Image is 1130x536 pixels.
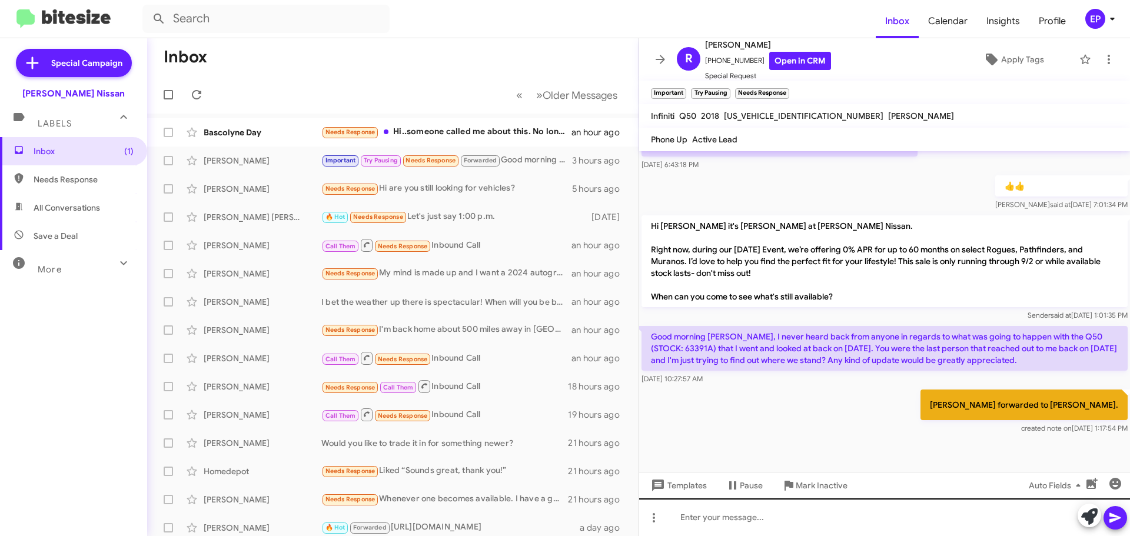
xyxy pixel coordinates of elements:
span: 2018 [701,111,719,121]
div: an hour ago [571,324,629,336]
div: [PERSON_NAME] [204,437,321,449]
span: Mark Inactive [796,475,847,496]
div: an hour ago [571,268,629,279]
div: [PERSON_NAME] [204,522,321,534]
span: More [38,264,62,275]
div: [PERSON_NAME] [204,494,321,505]
button: Templates [639,475,716,496]
span: Sender [DATE] 1:01:35 PM [1028,311,1128,319]
div: [PERSON_NAME] [204,183,321,195]
p: [PERSON_NAME] forwarded to [PERSON_NAME]. [920,389,1128,420]
span: (1) [124,145,134,157]
small: Try Pausing [691,88,730,99]
span: Forwarded [461,155,500,167]
p: Hi [PERSON_NAME] it's [PERSON_NAME] at [PERSON_NAME] Nissan. Right now, during our [DATE] Event, ... [642,215,1128,307]
div: [PERSON_NAME] Nissan [22,88,125,99]
div: Hi are you still looking for vehicles? [321,182,572,195]
span: [DATE] 6:43:18 PM [642,160,699,169]
div: EP [1085,9,1105,29]
div: Inbound Call [321,379,568,394]
input: Search [142,5,390,33]
span: Special Campaign [51,57,122,69]
div: [PERSON_NAME] [204,381,321,392]
span: Pause [740,475,763,496]
button: Pause [716,475,772,496]
a: Calendar [919,4,977,38]
div: an hour ago [571,296,629,308]
div: 18 hours ago [568,381,629,392]
a: Inbox [876,4,919,38]
span: created note on [1021,424,1072,432]
h1: Inbox [164,48,207,66]
span: R [685,49,693,68]
span: Try Pausing [364,157,398,164]
span: Needs Response [353,213,403,221]
span: Needs Response [378,355,428,363]
nav: Page navigation example [510,83,624,107]
span: Labels [38,118,72,129]
span: Needs Response [378,412,428,420]
span: [DATE] 1:17:54 PM [1021,424,1128,432]
div: [PERSON_NAME] [204,296,321,308]
div: an hour ago [571,126,629,138]
div: 21 hours ago [568,465,629,477]
div: Homedepot [204,465,321,477]
div: Let's just say 1:00 p.m. [321,210,586,224]
span: 🔥 Hot [325,213,345,221]
div: Bascolyne Day [204,126,321,138]
span: Needs Response [378,242,428,250]
span: Needs Response [34,174,134,185]
div: [PERSON_NAME] [204,268,321,279]
a: Open in CRM [769,52,831,70]
button: EP [1075,9,1117,29]
button: Previous [509,83,530,107]
span: Needs Response [325,185,375,192]
button: Auto Fields [1019,475,1095,496]
div: [PERSON_NAME] [204,155,321,167]
div: [PERSON_NAME] [204,239,321,251]
button: Apply Tags [953,49,1073,70]
span: Needs Response [325,384,375,391]
span: Phone Up [651,134,687,145]
span: Call Them [383,384,414,391]
span: Needs Response [325,467,375,475]
span: Auto Fields [1029,475,1085,496]
div: I bet the weather up there is spectacular! When will you be back in [GEOGRAPHIC_DATA]? [321,296,571,308]
div: Liked “Sounds great, thank you!” [321,464,568,478]
div: 3 hours ago [572,155,629,167]
a: Insights [977,4,1029,38]
div: Hi..someone called me about this. No longer looking for this make and model. Thank you for follow... [321,125,571,139]
div: 21 hours ago [568,494,629,505]
span: Infiniti [651,111,674,121]
div: [URL][DOMAIN_NAME] [321,521,580,534]
p: Good morning [PERSON_NAME], I never heard back from anyone in regards to what was going to happen... [642,326,1128,371]
span: Needs Response [325,495,375,503]
span: Templates [649,475,707,496]
span: Save a Deal [34,230,78,242]
div: an hour ago [571,352,629,364]
span: Important [325,157,356,164]
div: I'm back home about 500 miles away in [GEOGRAPHIC_DATA]. My family talked me out of it especially... [321,323,571,337]
div: [DATE] [586,211,629,223]
div: Good morning [PERSON_NAME], I never heard back from anyone in regards to what was going to happen... [321,154,572,167]
div: [PERSON_NAME] [PERSON_NAME] [204,211,321,223]
div: Inbound Call [321,351,571,365]
span: [PHONE_NUMBER] [705,52,831,70]
span: Inbox [34,145,134,157]
span: [PERSON_NAME] [888,111,954,121]
span: [PERSON_NAME] [705,38,831,52]
div: a day ago [580,522,629,534]
span: Needs Response [325,269,375,277]
span: Older Messages [543,89,617,102]
a: Profile [1029,4,1075,38]
button: Mark Inactive [772,475,857,496]
div: Would you like to trade it in for something newer? [321,437,568,449]
span: [DATE] 10:27:57 AM [642,374,703,383]
span: said at [1050,200,1071,209]
span: Call Them [325,355,356,363]
div: [PERSON_NAME] [204,409,321,421]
